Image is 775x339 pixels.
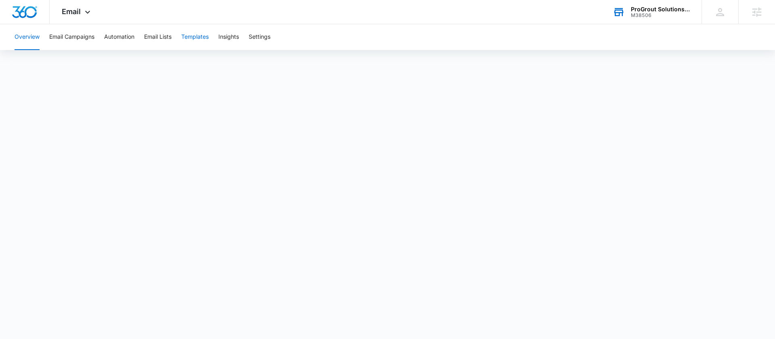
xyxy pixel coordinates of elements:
[181,24,209,50] button: Templates
[15,24,40,50] button: Overview
[49,24,94,50] button: Email Campaigns
[631,6,690,13] div: account name
[218,24,239,50] button: Insights
[249,24,270,50] button: Settings
[62,7,81,16] span: Email
[104,24,134,50] button: Automation
[631,13,690,18] div: account id
[144,24,172,50] button: Email Lists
